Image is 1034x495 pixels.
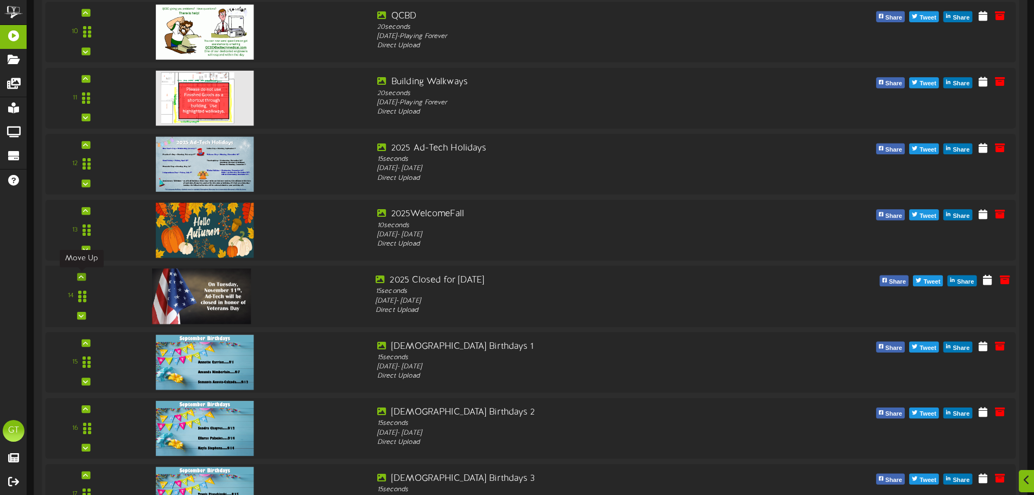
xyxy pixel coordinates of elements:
button: Share [876,143,905,154]
div: Direct Upload [377,438,765,447]
div: 10 [72,27,78,36]
button: Tweet [909,209,939,220]
span: Share [883,78,904,90]
div: 16 [72,424,78,433]
div: 15 seconds [376,287,767,297]
div: [DEMOGRAPHIC_DATA] Birthdays 3 [377,472,765,485]
span: Share [950,144,972,156]
div: 15 [72,358,78,367]
button: Share [876,342,905,353]
span: Share [950,210,972,222]
span: Tweet [917,342,938,354]
div: Direct Upload [377,108,765,117]
span: Tweet [921,276,942,288]
span: Share [883,474,904,486]
div: 15 seconds [377,419,765,428]
button: Share [876,11,905,22]
button: Share [948,275,977,286]
img: fb48f8a9-f31a-49a2-9fa1-ea6f22b23cf7.png [156,335,253,390]
div: Direct Upload [377,41,765,51]
div: Building Walkways [377,76,765,89]
div: [DATE] - [DATE] [377,230,765,240]
img: 30d76a6c-d901-43ce-8682-c2f8d78b1262.png [156,401,253,456]
button: Tweet [913,275,943,286]
button: Share [943,209,972,220]
button: Share [943,474,972,485]
div: 10 seconds [377,221,765,230]
span: Share [950,408,972,420]
button: Share [943,143,972,154]
span: Share [887,276,908,288]
span: Tweet [917,408,938,420]
div: 2025WelcomeFall [377,208,765,221]
button: Share [943,11,972,22]
img: b52c0c01-e603-49fe-b0c2-e931a24218fcwalkwaysfgshortcut.png [156,71,253,126]
div: [DATE] - [DATE] [377,164,765,173]
button: Tweet [909,408,939,418]
div: Direct Upload [377,240,765,249]
span: Share [883,210,904,222]
span: Share [883,12,904,24]
span: Tweet [917,12,938,24]
img: 6d32bcd3-5f64-4505-86fa-9278312e9800.png [156,203,253,258]
div: 15 seconds [377,485,765,494]
span: Share [883,408,904,420]
div: 20 seconds [377,23,765,32]
button: Share [879,275,909,286]
span: Share [950,12,972,24]
img: a183e9ac-4e44-404c-9833-b0c7729a6c25.png [156,136,253,191]
span: Share [883,342,904,354]
div: [DATE] - Playing Forever [377,32,765,41]
button: Share [876,408,905,418]
span: Share [950,342,972,354]
span: Share [950,474,972,486]
div: QCBD [377,10,765,23]
span: Tweet [917,78,938,90]
button: Tweet [909,77,939,88]
span: Share [883,144,904,156]
div: GT [3,420,24,442]
div: 2025 Closed for [DATE] [376,274,767,286]
div: 13 [72,225,78,235]
button: Share [876,474,905,485]
div: 15 seconds [377,353,765,362]
button: Tweet [909,11,939,22]
span: Share [950,78,972,90]
span: Tweet [917,210,938,222]
div: 12 [72,159,78,168]
button: Share [943,77,972,88]
div: 14 [68,292,73,302]
span: Share [955,276,976,288]
span: Tweet [917,474,938,486]
div: 2025 Ad-Tech Holidays [377,142,765,155]
div: Direct Upload [376,306,767,316]
div: [DATE] - [DATE] [377,428,765,437]
img: 33c5917b-1e52-4450-a489-272e9f9c854aemailqcbdadtechmedical.png [156,4,253,59]
div: [DATE] - [DATE] [376,296,767,306]
div: [DEMOGRAPHIC_DATA] Birthdays 2 [377,406,765,419]
button: Tweet [909,143,939,154]
button: Share [943,342,972,353]
button: Share [876,77,905,88]
div: Direct Upload [377,372,765,381]
button: Tweet [909,474,939,485]
div: Direct Upload [377,173,765,183]
div: [DATE] - [DATE] [377,362,765,372]
div: [DATE] - Playing Forever [377,98,765,108]
div: [DEMOGRAPHIC_DATA] Birthdays 1 [377,340,765,353]
button: Share [876,209,905,220]
div: 11 [73,93,77,103]
button: Share [943,408,972,418]
img: 1fd1a53e-3a4f-4aa3-b70c-2bbd191b4553.png [152,268,251,324]
div: 15 seconds [377,155,765,164]
span: Tweet [917,144,938,156]
div: 20 seconds [377,89,765,98]
button: Tweet [909,342,939,353]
